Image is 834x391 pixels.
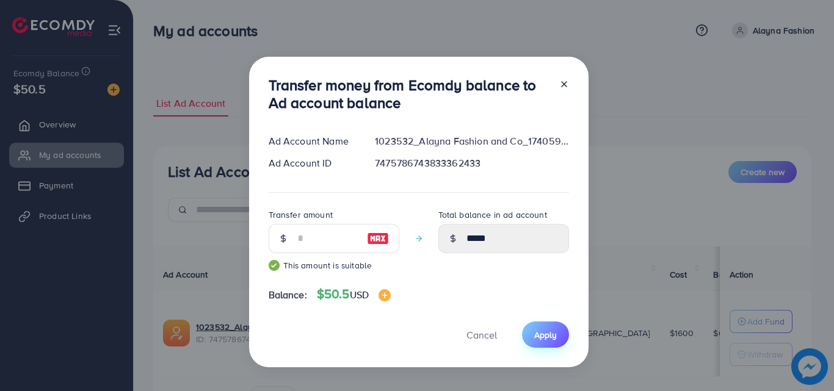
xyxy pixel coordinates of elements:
[269,209,333,221] label: Transfer amount
[259,134,366,148] div: Ad Account Name
[466,328,497,342] span: Cancel
[451,321,512,348] button: Cancel
[269,288,307,302] span: Balance:
[259,156,366,170] div: Ad Account ID
[317,287,391,302] h4: $50.5
[365,134,578,148] div: 1023532_Alayna Fashion and Co_1740592250339
[522,321,569,348] button: Apply
[269,260,280,271] img: guide
[438,209,547,221] label: Total balance in ad account
[367,231,389,246] img: image
[350,288,369,301] span: USD
[534,329,557,341] span: Apply
[269,259,399,271] small: This amount is suitable
[269,76,549,112] h3: Transfer money from Ecomdy balance to Ad account balance
[379,289,391,301] img: image
[365,156,578,170] div: 7475786743833362433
